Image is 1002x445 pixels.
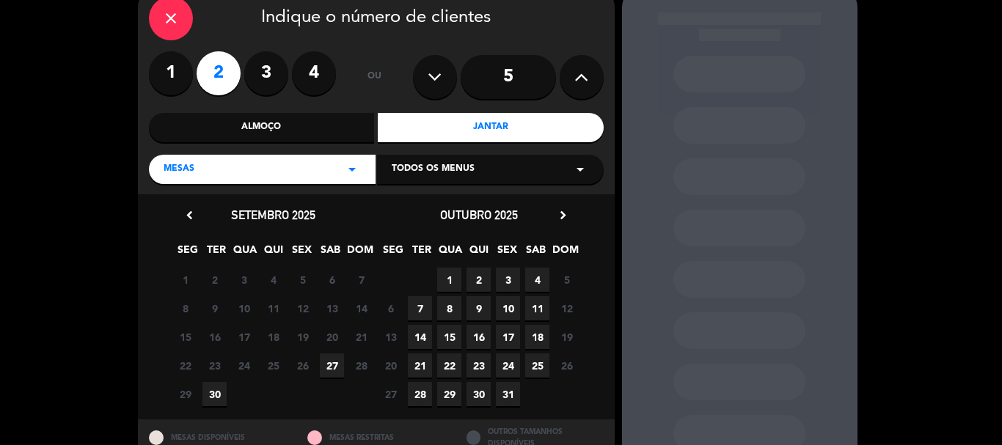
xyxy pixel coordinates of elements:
[496,382,520,406] span: 31
[438,241,462,265] span: QUA
[202,353,227,378] span: 23
[349,325,373,349] span: 21
[440,207,518,222] span: outubro 2025
[204,241,228,265] span: TER
[408,325,432,349] span: 14
[496,353,520,378] span: 24
[525,268,549,292] span: 4
[173,268,197,292] span: 1
[173,296,197,320] span: 8
[202,325,227,349] span: 16
[467,296,491,320] span: 9
[290,325,315,349] span: 19
[378,113,604,142] div: Jantar
[524,241,548,265] span: SAB
[525,353,549,378] span: 25
[571,161,589,178] i: arrow_drop_down
[496,325,520,349] span: 17
[320,353,344,378] span: 27
[552,241,577,265] span: DOM
[437,353,461,378] span: 22
[496,268,520,292] span: 3
[162,10,180,27] i: close
[525,325,549,349] span: 18
[197,51,241,95] label: 2
[408,353,432,378] span: 21
[182,207,197,223] i: chevron_left
[496,296,520,320] span: 10
[149,51,193,95] label: 1
[231,207,315,222] span: setembro 2025
[409,241,434,265] span: TER
[232,268,256,292] span: 3
[467,268,491,292] span: 2
[349,296,373,320] span: 14
[244,51,288,95] label: 3
[437,268,461,292] span: 1
[261,268,285,292] span: 4
[232,353,256,378] span: 24
[202,268,227,292] span: 2
[164,162,194,177] span: Mesas
[292,51,336,95] label: 4
[379,382,403,406] span: 27
[261,325,285,349] span: 18
[320,296,344,320] span: 13
[290,353,315,378] span: 26
[233,241,257,265] span: QUA
[149,113,375,142] div: Almoço
[379,325,403,349] span: 13
[525,296,549,320] span: 11
[555,268,579,292] span: 5
[232,296,256,320] span: 10
[173,382,197,406] span: 29
[467,353,491,378] span: 23
[467,325,491,349] span: 16
[232,325,256,349] span: 17
[320,268,344,292] span: 6
[437,296,461,320] span: 8
[202,382,227,406] span: 30
[173,325,197,349] span: 15
[261,241,285,265] span: QUI
[437,325,461,349] span: 15
[261,296,285,320] span: 11
[467,241,491,265] span: QUI
[349,353,373,378] span: 28
[392,162,475,177] span: Todos os menus
[318,241,343,265] span: SAB
[555,325,579,349] span: 19
[290,296,315,320] span: 12
[261,353,285,378] span: 25
[379,296,403,320] span: 6
[408,296,432,320] span: 7
[290,241,314,265] span: SEX
[555,353,579,378] span: 26
[495,241,519,265] span: SEX
[555,207,571,223] i: chevron_right
[351,51,398,103] div: ou
[555,296,579,320] span: 12
[320,325,344,349] span: 20
[381,241,405,265] span: SEG
[343,161,361,178] i: arrow_drop_down
[349,268,373,292] span: 7
[290,268,315,292] span: 5
[379,353,403,378] span: 20
[467,382,491,406] span: 30
[408,382,432,406] span: 28
[347,241,371,265] span: DOM
[202,296,227,320] span: 9
[437,382,461,406] span: 29
[173,353,197,378] span: 22
[175,241,200,265] span: SEG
